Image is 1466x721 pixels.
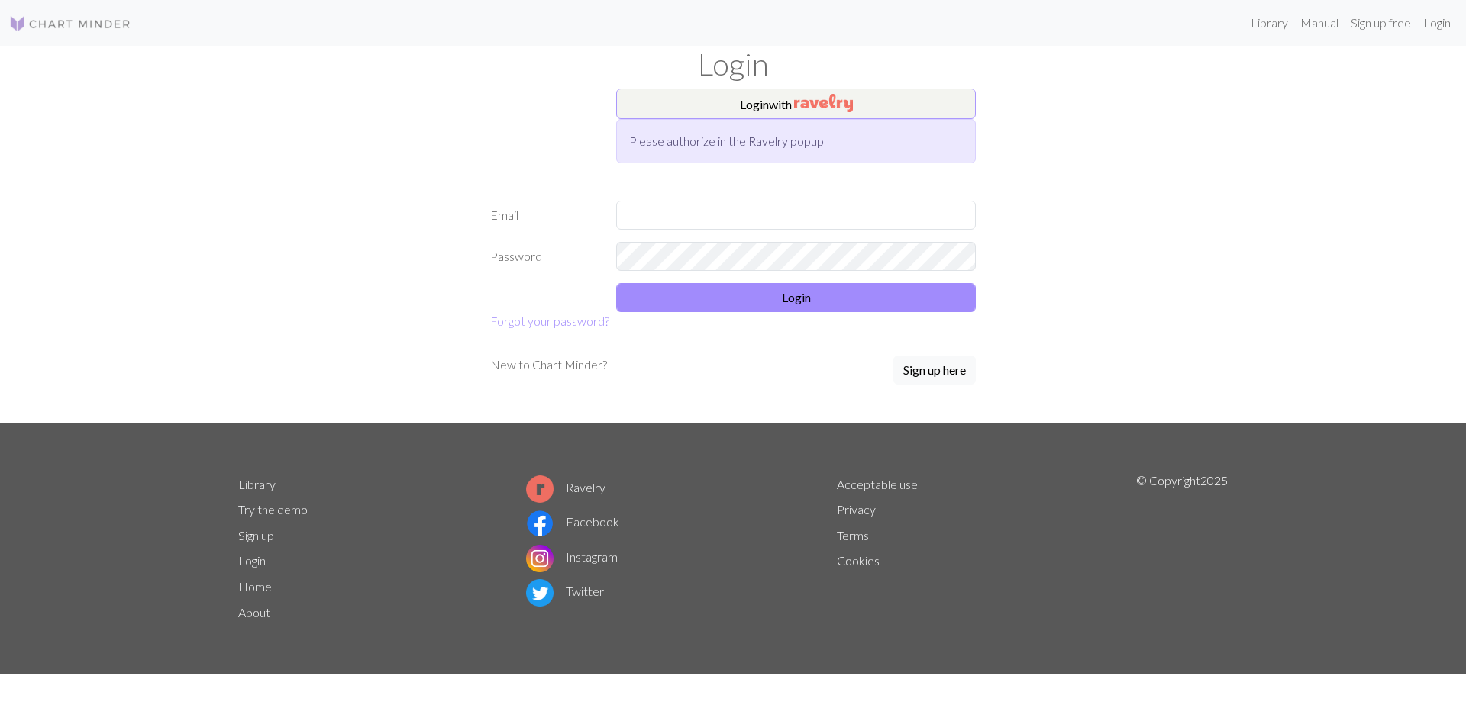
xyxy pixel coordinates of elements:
a: Try the demo [238,502,308,517]
a: Cookies [837,553,880,568]
a: Manual [1294,8,1345,38]
img: Ravelry [794,94,853,112]
a: Home [238,579,272,594]
a: Library [1245,8,1294,38]
img: Logo [9,14,131,33]
a: Ravelry [526,480,605,494]
a: Twitter [526,584,604,598]
a: Facebook [526,514,619,529]
button: Loginwith [616,89,976,119]
a: Forgot your password? [490,314,609,328]
img: Twitter logo [526,579,554,607]
a: Sign up here [893,356,976,386]
label: Email [481,201,607,230]
div: Please authorize in the Ravelry popup [616,119,976,163]
a: Login [238,553,266,568]
a: About [238,605,270,620]
label: Password [481,242,607,271]
img: Ravelry logo [526,475,554,503]
button: Sign up here [893,356,976,385]
a: Instagram [526,549,618,564]
button: Login [616,283,976,312]
a: Terms [837,528,869,542]
a: Login [1417,8,1457,38]
img: Facebook logo [526,510,554,537]
a: Acceptable use [837,477,918,491]
p: © Copyright 2025 [1136,472,1228,626]
a: Sign up free [1345,8,1417,38]
p: New to Chart Minder? [490,356,607,374]
a: Library [238,477,276,491]
h1: Login [229,46,1237,82]
a: Privacy [837,502,876,517]
img: Instagram logo [526,545,554,572]
a: Sign up [238,528,274,542]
